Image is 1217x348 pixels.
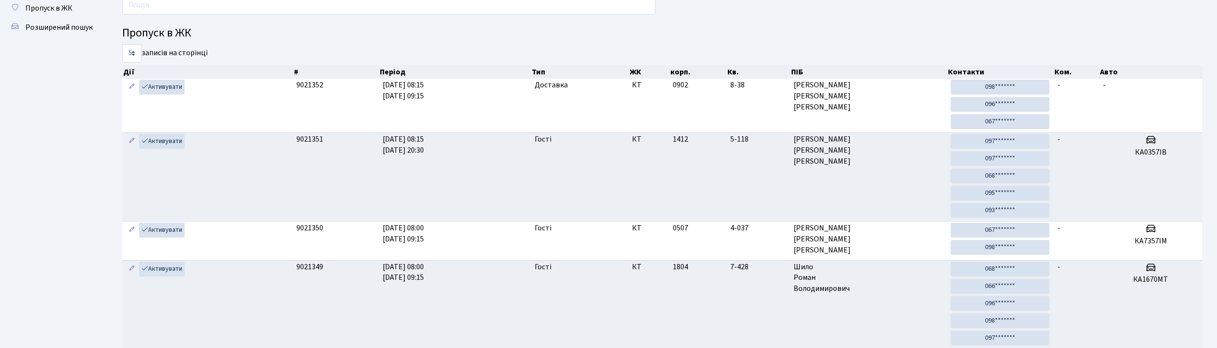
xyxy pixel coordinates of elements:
span: 1412 [673,134,688,144]
th: # [293,65,379,79]
span: 9021352 [297,80,324,90]
select: записів на сторінці [122,44,141,62]
span: КТ [632,134,666,145]
th: Кв. [727,65,790,79]
a: Редагувати [126,80,138,95]
a: Редагувати [126,223,138,238]
span: КТ [632,262,666,273]
span: [DATE] 08:00 [DATE] 09:15 [383,223,424,244]
span: 5-118 [730,134,786,145]
span: Гості [535,262,551,273]
span: Гості [535,134,551,145]
th: Авто [1100,65,1203,79]
span: 9021350 [297,223,324,233]
span: 8-38 [730,80,786,91]
span: Розширений пошук [25,22,93,33]
span: Гості [535,223,551,234]
th: Період [379,65,531,79]
span: [PERSON_NAME] [PERSON_NAME] [PERSON_NAME] [794,80,943,113]
span: - [1057,262,1060,272]
span: 0902 [673,80,688,90]
th: Контакти [948,65,1054,79]
th: ЖК [629,65,669,79]
span: 7-428 [730,262,786,273]
span: Шило Роман Володимирович [794,262,943,295]
a: Активувати [139,134,185,149]
a: Розширений пошук [5,18,101,37]
span: [PERSON_NAME] [PERSON_NAME] [PERSON_NAME] [794,134,943,167]
a: Редагувати [126,262,138,276]
span: 9021351 [297,134,324,144]
span: - [1103,80,1106,90]
span: 4-037 [730,223,786,234]
span: [DATE] 08:15 [DATE] 20:30 [383,134,424,156]
span: [DATE] 08:00 [DATE] 09:15 [383,262,424,283]
th: Дії [122,65,293,79]
span: [PERSON_NAME] [PERSON_NAME] [PERSON_NAME] [794,223,943,256]
th: Ком. [1054,65,1100,79]
h5: КА0357ІВ [1103,148,1199,157]
span: - [1057,134,1060,144]
a: Активувати [139,80,185,95]
span: 1804 [673,262,688,272]
span: - [1057,223,1060,233]
a: Редагувати [126,134,138,149]
span: КТ [632,80,666,91]
span: 9021349 [297,262,324,272]
a: Активувати [139,262,185,276]
span: Пропуск в ЖК [25,3,72,13]
h5: КА1670МТ [1103,275,1199,284]
a: Активувати [139,223,185,238]
th: корп. [669,65,727,79]
span: - [1057,80,1060,90]
span: Доставка [535,80,568,91]
label: записів на сторінці [122,44,208,62]
h5: КА7357ІМ [1103,237,1199,246]
span: 0507 [673,223,688,233]
th: ПІБ [790,65,948,79]
th: Тип [531,65,629,79]
span: КТ [632,223,666,234]
span: [DATE] 08:15 [DATE] 09:15 [383,80,424,101]
h4: Пропуск в ЖК [122,26,1203,40]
